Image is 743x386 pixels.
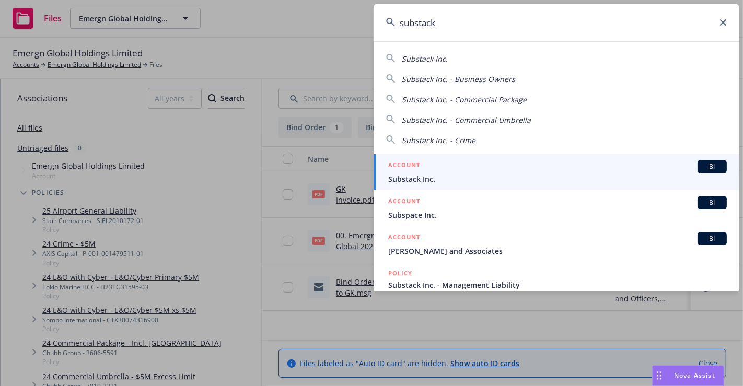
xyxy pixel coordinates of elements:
[374,4,739,41] input: Search...
[388,268,412,278] h5: POLICY
[374,154,739,190] a: ACCOUNTBISubstack Inc.
[402,95,527,104] span: Substack Inc. - Commercial Package
[388,209,727,220] span: Subspace Inc.
[402,135,475,145] span: Substack Inc. - Crime
[374,226,739,262] a: ACCOUNTBI[PERSON_NAME] and Associates
[388,245,727,256] span: [PERSON_NAME] and Associates
[374,190,739,226] a: ACCOUNTBISubspace Inc.
[653,366,666,385] div: Drag to move
[702,234,723,243] span: BI
[652,365,724,386] button: Nova Assist
[388,279,727,290] span: Substack Inc. - Management Liability
[674,371,715,380] span: Nova Assist
[388,290,727,301] span: AX01-0705-02, [DATE]-[DATE]
[388,196,420,208] h5: ACCOUNT
[402,74,515,84] span: Substack Inc. - Business Owners
[402,54,448,64] span: Substack Inc.
[702,198,723,207] span: BI
[388,173,727,184] span: Substack Inc.
[388,232,420,244] h5: ACCOUNT
[402,115,531,125] span: Substack Inc. - Commercial Umbrella
[702,162,723,171] span: BI
[374,262,739,307] a: POLICYSubstack Inc. - Management LiabilityAX01-0705-02, [DATE]-[DATE]
[388,160,420,172] h5: ACCOUNT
